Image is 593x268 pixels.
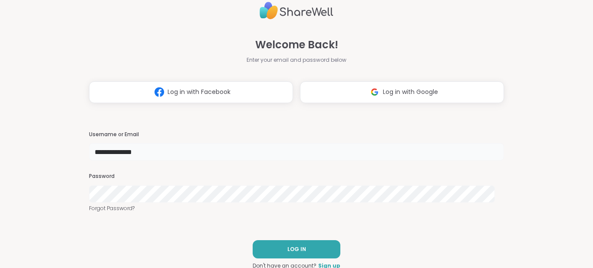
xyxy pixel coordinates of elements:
[247,56,346,64] span: Enter your email and password below
[168,87,231,97] span: Log in with Facebook
[366,84,383,100] img: ShareWell Logomark
[151,84,168,100] img: ShareWell Logomark
[89,204,504,212] a: Forgot Password?
[253,240,340,258] button: LOG IN
[287,245,306,253] span: LOG IN
[383,87,438,97] span: Log in with Google
[89,131,504,138] h3: Username or Email
[89,173,504,180] h3: Password
[255,37,338,53] span: Welcome Back!
[89,81,293,103] button: Log in with Facebook
[300,81,504,103] button: Log in with Google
